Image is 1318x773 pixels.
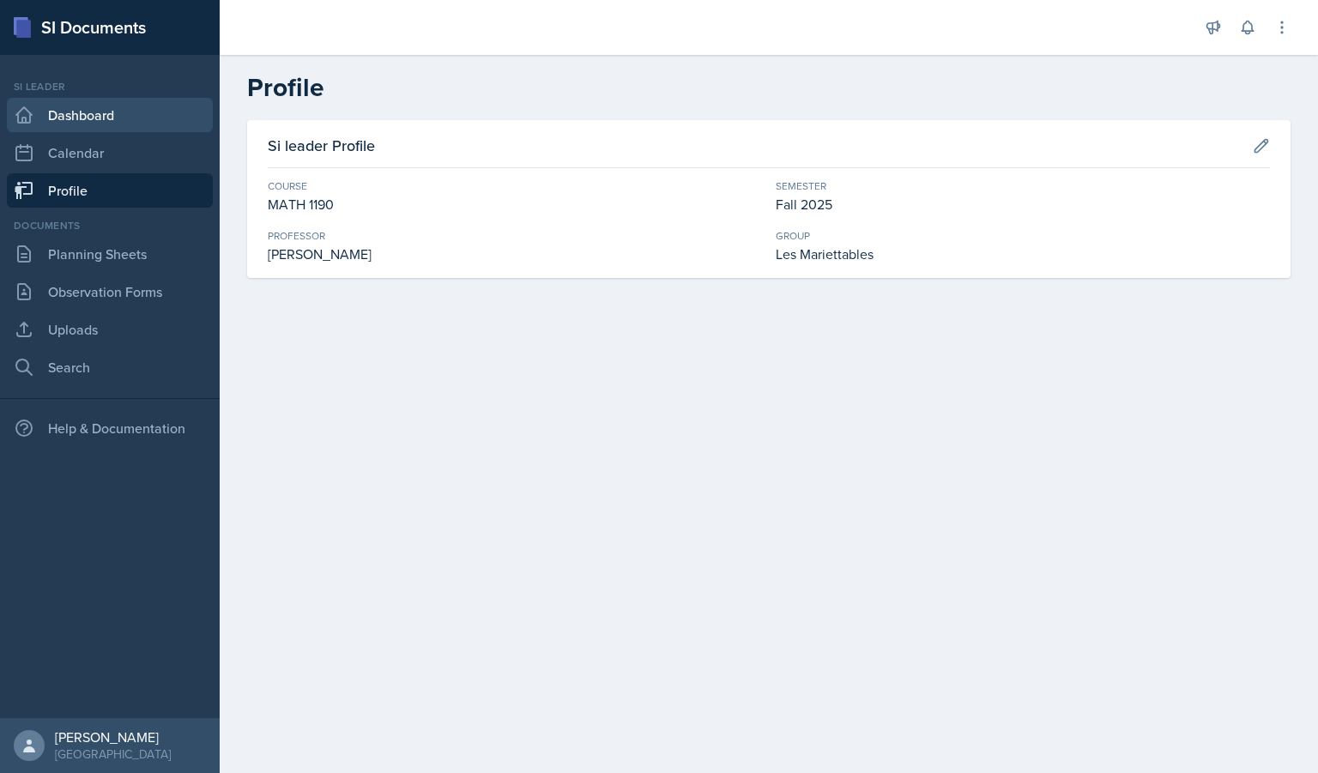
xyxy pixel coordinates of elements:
div: Professor [268,228,762,244]
div: [GEOGRAPHIC_DATA] [55,746,171,763]
a: Uploads [7,312,213,347]
div: Fall 2025 [776,194,1270,214]
a: Search [7,350,213,384]
div: [PERSON_NAME] [268,244,762,264]
div: Semester [776,178,1270,194]
div: Les Mariettables [776,244,1270,264]
a: Observation Forms [7,275,213,309]
div: Documents [7,218,213,233]
a: Dashboard [7,98,213,132]
a: Planning Sheets [7,237,213,271]
h2: Profile [247,72,1291,103]
h3: Si leader Profile [268,134,375,157]
div: Group [776,228,1270,244]
div: Help & Documentation [7,411,213,445]
div: Si leader [7,79,213,94]
div: Course [268,178,762,194]
a: Calendar [7,136,213,170]
a: Profile [7,173,213,208]
div: MATH 1190 [268,194,762,214]
div: [PERSON_NAME] [55,728,171,746]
